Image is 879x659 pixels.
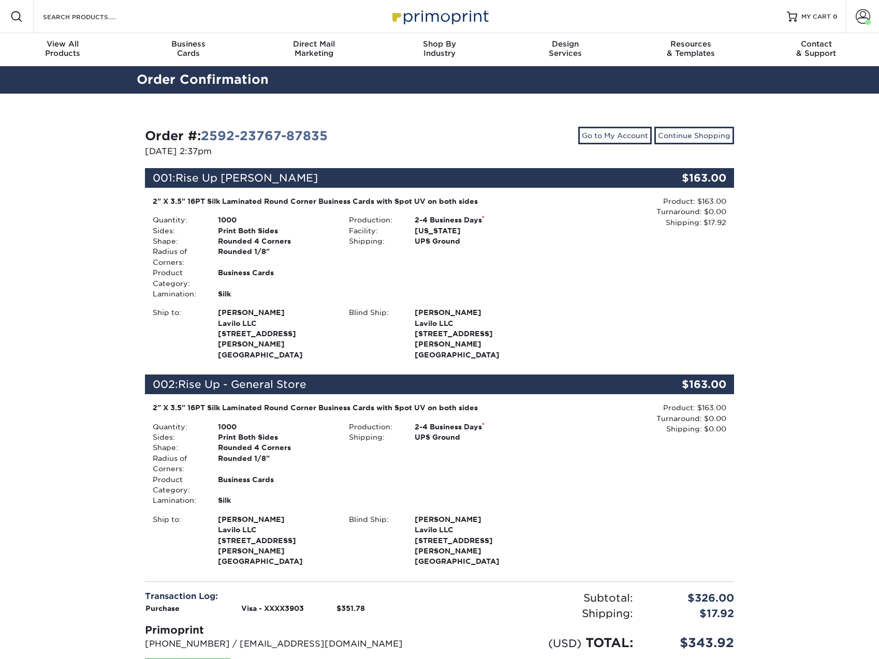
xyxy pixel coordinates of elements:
[415,525,530,535] span: Lavilo LLC
[251,39,377,58] div: Marketing
[415,328,530,339] span: [STREET_ADDRESS]
[126,39,252,58] div: Cards
[145,638,432,650] p: [PHONE_NUMBER] / [EMAIL_ADDRESS][DOMAIN_NAME]
[145,246,210,267] div: Radius of Corners:
[145,289,210,299] div: Lamination:
[801,12,831,21] span: MY CART
[145,236,210,246] div: Shape:
[585,635,633,650] span: TOTAL:
[415,535,530,546] span: [STREET_ADDRESS]
[502,39,628,58] div: Services
[341,236,406,246] div: Shipping:
[336,604,365,612] strong: $351.78
[753,39,879,58] div: & Support
[548,637,581,650] small: (USD)
[538,196,726,228] div: Product: $163.00 Turnaround: $0.00 Shipping: $17.92
[218,514,333,525] span: [PERSON_NAME]
[153,196,530,206] div: 2" X 3.5" 16PT Silk Laminated Round Corner Business Cards with Spot UV on both sides
[251,33,377,66] a: Direct MailMarketing
[636,168,734,188] div: $163.00
[439,590,641,606] div: Subtotal:
[175,172,318,184] span: Rise Up [PERSON_NAME]
[145,442,210,453] div: Shape:
[377,33,503,66] a: Shop ByIndustry
[210,289,341,299] div: Silk
[145,215,210,225] div: Quantity:
[341,432,406,442] div: Shipping:
[578,127,652,144] a: Go to My Account
[341,215,406,225] div: Production:
[218,318,333,328] span: Lavilo LLC
[753,39,879,49] span: Contact
[407,236,538,246] div: UPS Ground
[210,495,341,505] div: Silk
[628,39,754,49] span: Resources
[218,328,333,339] span: [STREET_ADDRESS]
[145,128,328,143] strong: Order #:
[218,514,333,566] strong: [PERSON_NAME][GEOGRAPHIC_DATA]
[377,39,503,58] div: Industry
[178,378,306,391] span: Rise Up - General Store
[210,432,341,442] div: Print Both Sides
[145,622,432,638] div: Primoprint
[407,226,538,236] div: [US_STATE]
[218,535,333,546] span: [STREET_ADDRESS]
[210,267,341,289] div: Business Cards
[145,495,210,505] div: Lamination:
[145,375,636,394] div: 002:
[42,10,143,23] input: SEARCH PRODUCTS.....
[210,236,341,246] div: Rounded 4 Corners
[210,246,341,267] div: Rounded 1/8"
[218,525,333,535] span: Lavilo LLC
[129,70,750,89] h2: Order Confirmation
[641,634,742,652] div: $343.92
[210,453,341,474] div: Rounded 1/8"
[145,453,210,474] div: Radius of Corners:
[377,39,503,49] span: Shop By
[753,33,879,66] a: Contact& Support
[201,128,328,143] a: 2592-23767-87835
[145,168,636,188] div: 001:
[641,590,742,606] div: $326.00
[153,402,530,413] div: 2" X 3.5" 16PT Silk Laminated Round Corner Business Cards with Spot UV on both sides
[210,474,341,496] div: Business Cards
[251,39,377,49] span: Direct Mail
[145,226,210,236] div: Sides:
[145,145,432,158] p: [DATE] 2:37pm
[218,307,333,359] strong: [PERSON_NAME][GEOGRAPHIC_DATA]
[407,432,538,442] div: UPS Ground
[654,127,734,144] a: Continue Shopping
[145,267,210,289] div: Product Category:
[439,606,641,621] div: Shipping:
[145,604,180,612] strong: Purchase
[833,13,838,20] span: 0
[388,5,491,27] img: Primoprint
[241,604,304,612] strong: Visa - XXXX3903
[502,39,628,49] span: Design
[145,474,210,496] div: Product Category:
[538,402,726,434] div: Product: $163.00 Turnaround: $0.00 Shipping: $0.00
[415,307,530,359] strong: [PERSON_NAME][GEOGRAPHIC_DATA]
[415,318,530,328] span: Lavilo LLC
[341,422,406,432] div: Production:
[210,226,341,236] div: Print Both Sides
[415,307,530,318] span: [PERSON_NAME]
[407,422,538,432] div: 2-4 Business Days
[145,307,210,360] div: Ship to:
[145,514,210,567] div: Ship to:
[628,39,754,58] div: & Templates
[628,33,754,66] a: Resources& Templates
[415,514,530,525] span: [PERSON_NAME]
[407,215,538,225] div: 2-4 Business Days
[210,215,341,225] div: 1000
[636,375,734,394] div: $163.00
[126,39,252,49] span: Business
[218,307,333,318] span: [PERSON_NAME]
[145,422,210,432] div: Quantity:
[502,33,628,66] a: DesignServices
[341,226,406,236] div: Facility:
[210,422,341,432] div: 1000
[145,590,432,603] div: Transaction Log:
[145,432,210,442] div: Sides:
[341,307,406,360] div: Blind Ship:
